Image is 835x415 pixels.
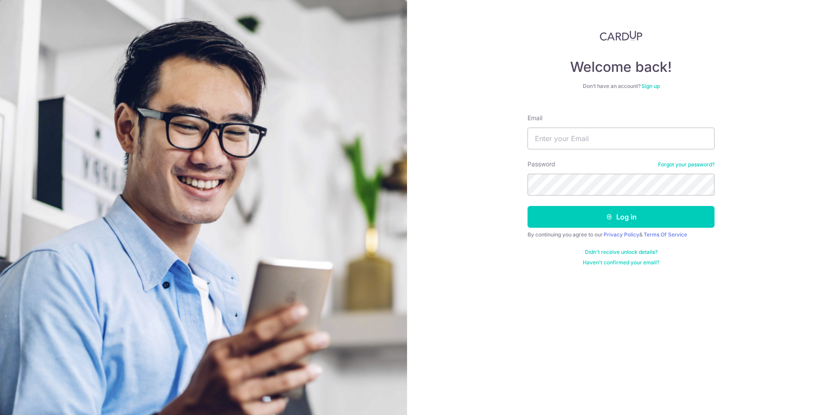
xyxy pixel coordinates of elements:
a: Haven't confirmed your email? [583,259,659,266]
button: Log in [528,206,715,228]
a: Privacy Policy [604,231,639,238]
a: Didn't receive unlock details? [585,249,658,256]
label: Email [528,114,542,122]
img: CardUp Logo [600,30,642,41]
div: By continuing you agree to our & [528,231,715,238]
a: Forgot your password? [658,161,715,168]
label: Password [528,160,555,169]
a: Terms Of Service [644,231,687,238]
h4: Welcome back! [528,58,715,76]
a: Sign up [641,83,660,89]
input: Enter your Email [528,128,715,149]
div: Don’t have an account? [528,83,715,90]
